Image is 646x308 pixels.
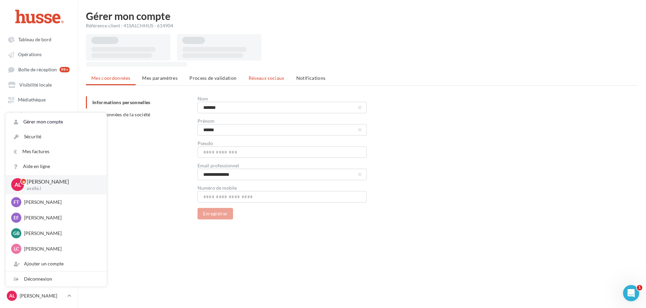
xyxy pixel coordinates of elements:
div: Ajouter un compte [6,256,107,271]
span: Tableau de bord [18,37,51,42]
a: Sécurité [6,129,107,144]
p: [PERSON_NAME] [20,292,65,299]
a: AL [PERSON_NAME] [5,289,72,302]
span: EF [14,214,19,221]
span: GB [13,230,20,237]
span: 1 [637,285,642,290]
div: Référence client : 41SALCHHUS - 614904 [86,22,638,29]
span: Équipe [20,112,34,118]
span: Process de validation [189,75,236,81]
span: Réseaux sociaux [249,75,284,81]
p: [PERSON_NAME] [24,245,98,252]
a: Aide en ligne [6,159,107,174]
span: FT [14,199,19,206]
div: Déconnexion [6,271,107,286]
p: [PERSON_NAME] [24,230,98,237]
a: Visibilité locale [4,78,74,91]
p: axelle.l [27,186,96,192]
a: Gérer mon compte [6,114,107,129]
div: Nom [198,96,367,101]
span: Opérations [18,52,42,57]
a: Opérations [4,48,74,60]
iframe: Intercom live chat [623,285,639,301]
div: Email professionnel [198,163,367,168]
span: Coordonnées de la société [92,112,151,117]
span: Mes paramètres [142,75,178,81]
span: AL [15,181,21,189]
button: Enregistrer [198,208,233,219]
span: AL [9,292,15,299]
a: Mes factures [6,144,107,159]
p: [PERSON_NAME] [27,178,96,186]
a: Médiathèque [4,93,74,105]
span: Visibilité locale [19,82,52,88]
a: Boîte de réception 99+ [4,63,74,76]
h1: Gérer mon compte [86,11,638,21]
span: LC [14,245,19,252]
span: Notifications [296,75,326,81]
div: Pseudo [198,141,367,146]
div: Numéro de mobile [198,186,367,190]
div: Prénom [198,119,367,123]
a: Tableau de bord [4,33,74,45]
a: Équipe [4,109,74,121]
p: [PERSON_NAME] [24,199,98,206]
span: Médiathèque [18,97,46,103]
a: Campagnes [4,123,74,136]
p: [PERSON_NAME] [24,214,98,221]
span: Boîte de réception [18,67,57,72]
div: 99+ [60,67,70,72]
